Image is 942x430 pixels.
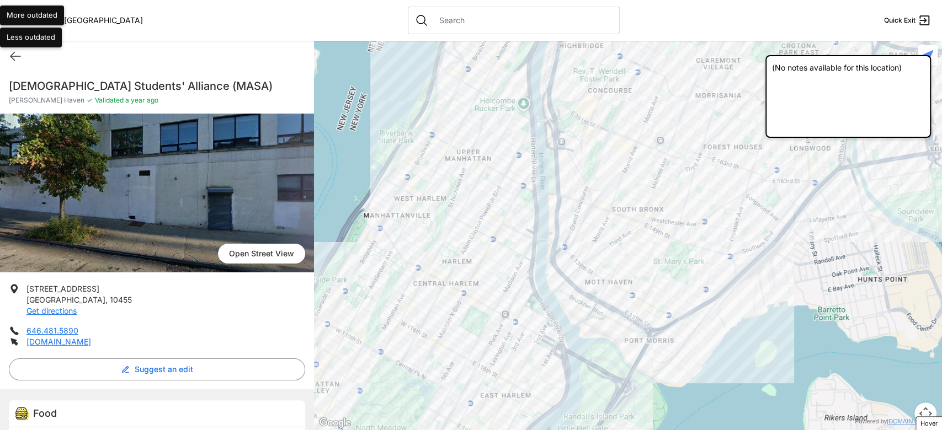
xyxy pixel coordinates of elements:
a: 646.481.5890 [26,326,78,335]
div: (No notes available for this location) [765,55,931,138]
a: [DOMAIN_NAME] [26,337,91,346]
span: ✓ [87,96,93,105]
span: Suggest an edit [134,364,193,375]
span: Food [33,407,57,419]
a: Open this area in Google Maps (opens a new window) [317,416,353,430]
h1: [DEMOGRAPHIC_DATA] Students' Alliance (MASA) [9,78,305,94]
span: [PERSON_NAME] Haven [9,96,84,105]
a: YourPeer[GEOGRAPHIC_DATA] [29,17,143,24]
span: , [105,295,108,304]
span: [STREET_ADDRESS] [26,284,99,293]
input: Search [433,15,613,26]
span: a year ago [124,96,158,104]
span: 10455 [110,295,132,304]
img: Google [317,416,353,430]
div: Powered by [855,417,935,426]
button: Suggest an edit [9,358,305,380]
button: Map camera controls [914,402,936,424]
span: Quick Exit [884,16,916,25]
span: [GEOGRAPHIC_DATA] [64,15,143,25]
span: [GEOGRAPHIC_DATA] [26,295,105,304]
span: Open Street View [218,244,305,264]
a: [DOMAIN_NAME] [887,418,935,424]
a: Get directions [26,306,77,315]
span: Validated [95,96,124,104]
a: Quick Exit [884,14,931,27]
